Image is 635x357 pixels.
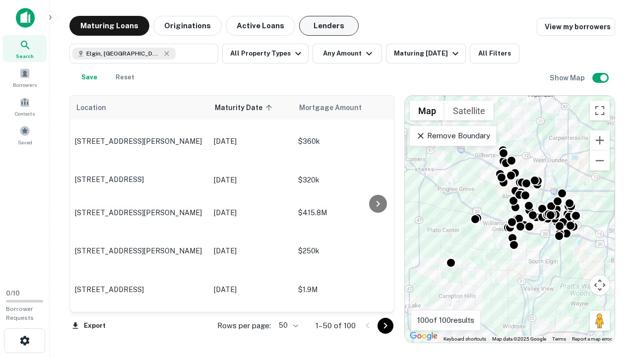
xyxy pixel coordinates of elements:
[299,16,359,36] button: Lenders
[275,318,300,333] div: 50
[214,207,288,218] p: [DATE]
[75,175,204,184] p: [STREET_ADDRESS]
[75,285,204,294] p: [STREET_ADDRESS]
[73,67,105,87] button: Save your search to get updates of matches that match your search criteria.
[444,101,494,120] button: Show satellite imagery
[70,96,209,119] th: Location
[572,336,612,342] a: Report a map error
[407,330,440,343] a: Open this area in Google Maps (opens a new window)
[590,101,610,120] button: Toggle fullscreen view
[298,207,397,218] p: $415.8M
[226,16,295,36] button: Active Loans
[299,102,375,114] span: Mortgage Amount
[76,102,106,114] span: Location
[18,138,32,146] span: Saved
[394,48,461,59] div: Maturing [DATE]
[470,44,519,63] button: All Filters
[298,284,397,295] p: $1.9M
[3,35,47,62] a: Search
[214,136,288,147] p: [DATE]
[217,320,271,332] p: Rows per page:
[209,96,293,119] th: Maturity Date
[3,121,47,148] a: Saved
[215,102,275,114] span: Maturity Date
[16,8,35,28] img: capitalize-icon.png
[313,44,382,63] button: Any Amount
[13,81,37,89] span: Borrowers
[590,151,610,171] button: Zoom out
[386,44,466,63] button: Maturing [DATE]
[417,314,474,326] p: 100 of 100 results
[298,136,397,147] p: $360k
[590,275,610,295] button: Map camera controls
[75,246,204,255] p: [STREET_ADDRESS][PERSON_NAME]
[407,330,440,343] img: Google
[214,245,288,256] p: [DATE]
[550,72,586,83] h6: Show Map
[6,305,34,321] span: Borrower Requests
[214,284,288,295] p: [DATE]
[293,96,402,119] th: Mortgage Amount
[585,278,635,325] iframe: Chat Widget
[16,52,34,60] span: Search
[15,110,35,118] span: Contacts
[410,101,444,120] button: Show street map
[298,175,397,185] p: $320k
[416,130,490,142] p: Remove Boundary
[552,336,566,342] a: Terms
[6,290,20,297] span: 0 / 10
[75,137,204,146] p: [STREET_ADDRESS][PERSON_NAME]
[153,16,222,36] button: Originations
[3,93,47,119] a: Contacts
[444,336,486,343] button: Keyboard shortcuts
[3,64,47,91] a: Borrowers
[109,67,141,87] button: Reset
[316,320,356,332] p: 1–50 of 100
[405,96,615,343] div: 0 0
[86,49,161,58] span: Elgin, [GEOGRAPHIC_DATA], [GEOGRAPHIC_DATA]
[378,318,393,334] button: Go to next page
[537,18,615,36] a: View my borrowers
[69,318,108,333] button: Export
[214,175,288,185] p: [DATE]
[492,336,546,342] span: Map data ©2025 Google
[222,44,309,63] button: All Property Types
[298,245,397,256] p: $250k
[69,16,149,36] button: Maturing Loans
[590,130,610,150] button: Zoom in
[75,208,204,217] p: [STREET_ADDRESS][PERSON_NAME]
